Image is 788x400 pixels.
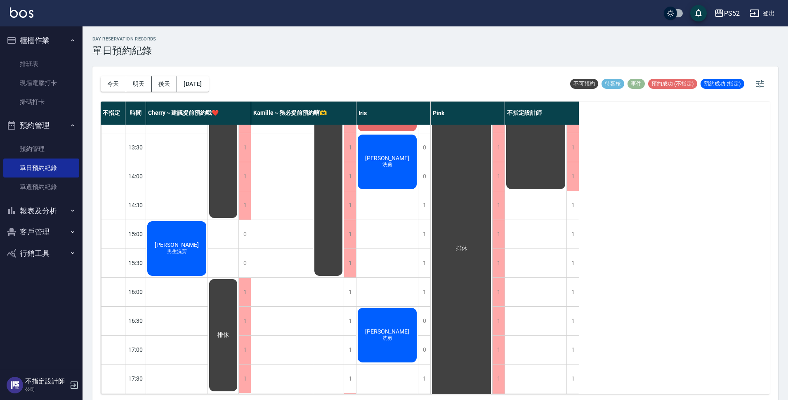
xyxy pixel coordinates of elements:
span: 男生洗剪 [165,248,189,255]
div: 1 [344,162,356,191]
div: 1 [492,191,505,220]
span: [PERSON_NAME] [363,155,411,161]
button: 櫃檯作業 [3,30,79,51]
button: 客戶管理 [3,221,79,243]
button: 報表及分析 [3,200,79,222]
div: 1 [566,307,579,335]
div: 1 [238,191,251,220]
div: 1 [238,162,251,191]
div: 1 [418,249,430,277]
span: [PERSON_NAME] [363,328,411,335]
div: 1 [238,278,251,306]
a: 掃碼打卡 [3,92,79,111]
div: 1 [566,278,579,306]
div: 1 [492,307,505,335]
div: 1 [344,278,356,306]
div: 0 [418,162,430,191]
div: 不指定設計師 [505,102,579,125]
div: 1 [238,336,251,364]
div: 0 [418,307,430,335]
a: 現場電腦打卡 [3,73,79,92]
span: 預約成功 (指定) [701,80,744,88]
button: 今天 [101,76,126,92]
span: 預約成功 (不指定) [648,80,697,88]
div: 1 [566,133,579,162]
a: 單週預約紀錄 [3,178,79,196]
div: 1 [418,278,430,306]
span: 待審核 [602,80,624,88]
div: 16:00 [125,277,146,306]
div: Iris [356,102,431,125]
div: 15:30 [125,249,146,277]
div: 1 [492,220,505,249]
div: 1 [344,191,356,220]
div: 不指定 [101,102,125,125]
button: [DATE] [177,76,208,92]
span: 洗剪 [381,161,394,168]
div: Cherry～建議提前預約哦❤️ [146,102,251,125]
p: 公司 [25,386,67,393]
div: 1 [344,307,356,335]
div: 1 [566,364,579,393]
div: PS52 [724,8,740,19]
div: 1 [238,364,251,393]
button: 明天 [126,76,152,92]
img: Person [7,377,23,393]
div: 1 [418,220,430,249]
div: 13:30 [125,133,146,162]
a: 排班表 [3,54,79,73]
div: 0 [238,249,251,277]
div: 17:30 [125,364,146,393]
div: 0 [418,336,430,364]
span: 洗剪 [381,335,394,342]
button: 後天 [152,76,177,92]
a: 預約管理 [3,140,79,159]
div: 1 [566,191,579,220]
div: 14:30 [125,191,146,220]
img: Logo [10,7,33,18]
div: 1 [238,307,251,335]
div: 1 [344,336,356,364]
span: [PERSON_NAME] [153,241,201,248]
a: 單日預約紀錄 [3,159,79,178]
div: 0 [418,133,430,162]
h5: 不指定設計師 [25,377,67,386]
div: 15:00 [125,220,146,249]
button: PS52 [711,5,743,22]
div: Pink [431,102,505,125]
div: 0 [238,220,251,249]
div: 1 [344,220,356,249]
div: 1 [344,249,356,277]
div: 1 [344,133,356,162]
div: 1 [492,133,505,162]
h2: day Reservation records [92,36,156,42]
span: 排休 [454,245,469,252]
div: 17:00 [125,335,146,364]
div: 1 [492,162,505,191]
div: 1 [238,133,251,162]
div: 1 [566,249,579,277]
div: 1 [566,336,579,364]
div: 1 [566,220,579,249]
button: 行銷工具 [3,243,79,264]
div: 16:30 [125,306,146,335]
h3: 單日預約紀錄 [92,45,156,57]
div: 1 [418,364,430,393]
div: 1 [492,249,505,277]
div: 1 [492,336,505,364]
button: 預約管理 [3,115,79,136]
div: 1 [566,162,579,191]
div: 1 [492,278,505,306]
button: save [690,5,707,21]
span: 不可預約 [570,80,598,88]
div: 1 [492,364,505,393]
span: 事件 [628,80,645,88]
div: 1 [418,191,430,220]
button: 登出 [746,6,778,21]
div: 14:00 [125,162,146,191]
div: Kamille～務必提前預約唷🫶 [251,102,356,125]
span: 排休 [216,331,231,339]
div: 時間 [125,102,146,125]
div: 1 [344,364,356,393]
